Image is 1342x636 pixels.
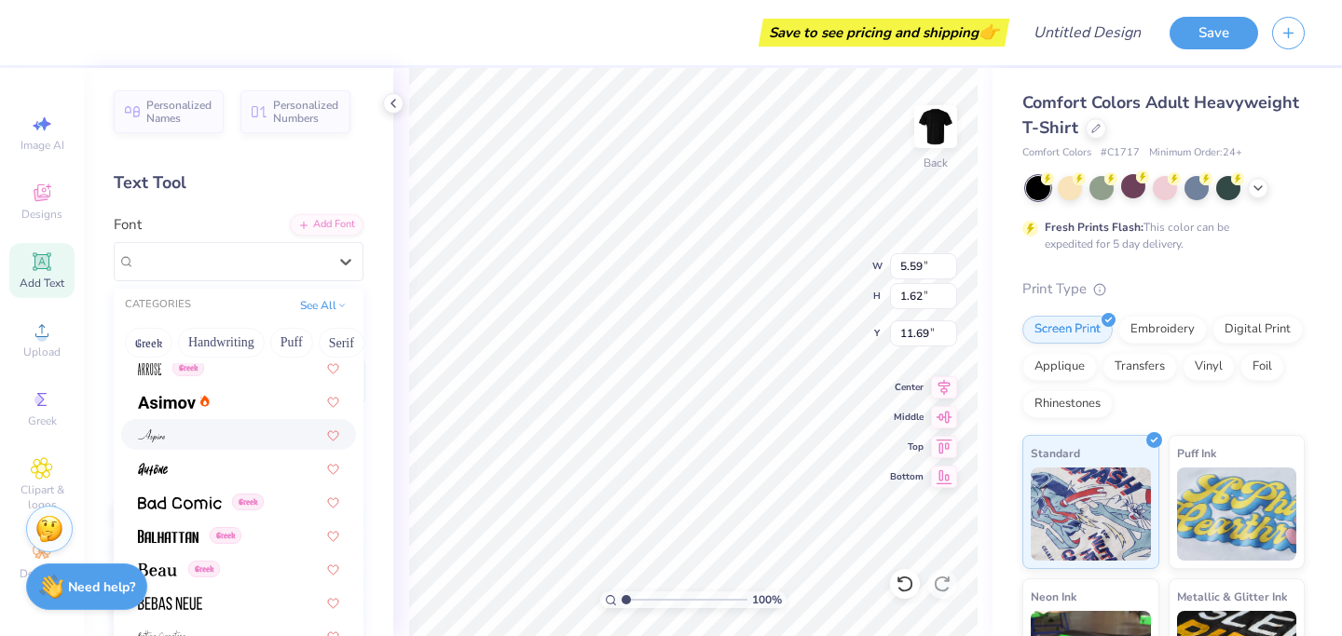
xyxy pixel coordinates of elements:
[290,214,363,236] div: Add Font
[1022,145,1091,161] span: Comfort Colors
[1031,467,1151,561] img: Standard
[1022,316,1113,344] div: Screen Print
[924,155,948,171] div: Back
[178,328,265,358] button: Handwriting
[1045,220,1143,235] strong: Fresh Prints Flash:
[138,396,196,409] img: Asimov
[1212,316,1303,344] div: Digital Print
[273,99,339,125] span: Personalized Numbers
[1102,353,1177,381] div: Transfers
[294,296,352,315] button: See All
[125,297,191,313] div: CATEGORIES
[1177,467,1297,561] img: Puff Ink
[319,328,364,358] button: Serif
[1022,91,1299,139] span: Comfort Colors Adult Heavyweight T-Shirt
[1022,353,1097,381] div: Applique
[917,108,954,145] img: Back
[1022,278,1305,300] div: Print Type
[1031,587,1076,606] span: Neon Ink
[188,561,220,577] span: Greek
[1031,443,1080,463] span: Standard
[890,470,924,483] span: Bottom
[979,20,999,43] span: 👉
[763,19,1005,47] div: Save to see pricing and shipping
[138,463,168,476] img: Autone
[114,170,363,196] div: Text Tool
[138,597,202,610] img: Bebas Neue
[172,359,204,376] span: Greek
[1177,587,1287,606] span: Metallic & Glitter Ink
[232,494,264,510] span: Greek
[1022,390,1113,418] div: Rhinestones
[125,328,172,358] button: Greek
[1149,145,1242,161] span: Minimum Order: 24 +
[270,328,313,358] button: Puff
[890,381,924,394] span: Center
[138,429,165,442] img: Aspire
[146,99,212,125] span: Personalized Names
[20,566,64,581] span: Decorate
[138,530,199,543] img: Balhattan
[1177,443,1216,463] span: Puff Ink
[1183,353,1235,381] div: Vinyl
[1118,316,1207,344] div: Embroidery
[138,496,222,509] img: Bad Comic
[890,440,924,453] span: Top
[68,578,135,596] strong: Need help?
[1101,145,1140,161] span: # C1717
[21,207,62,222] span: Designs
[890,411,924,424] span: Middle
[138,362,161,375] img: Arrose
[114,214,142,236] label: Font
[210,527,241,544] span: Greek
[21,138,64,153] span: Image AI
[138,563,177,576] img: Beau
[20,276,64,291] span: Add Text
[752,591,782,608] span: 100 %
[28,413,57,428] span: Greek
[1170,17,1258,49] button: Save
[1240,353,1284,381] div: Foil
[9,482,75,512] span: Clipart & logos
[1045,219,1274,252] div: This color can be expedited for 5 day delivery.
[23,345,61,359] span: Upload
[1019,14,1156,51] input: Untitled Design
